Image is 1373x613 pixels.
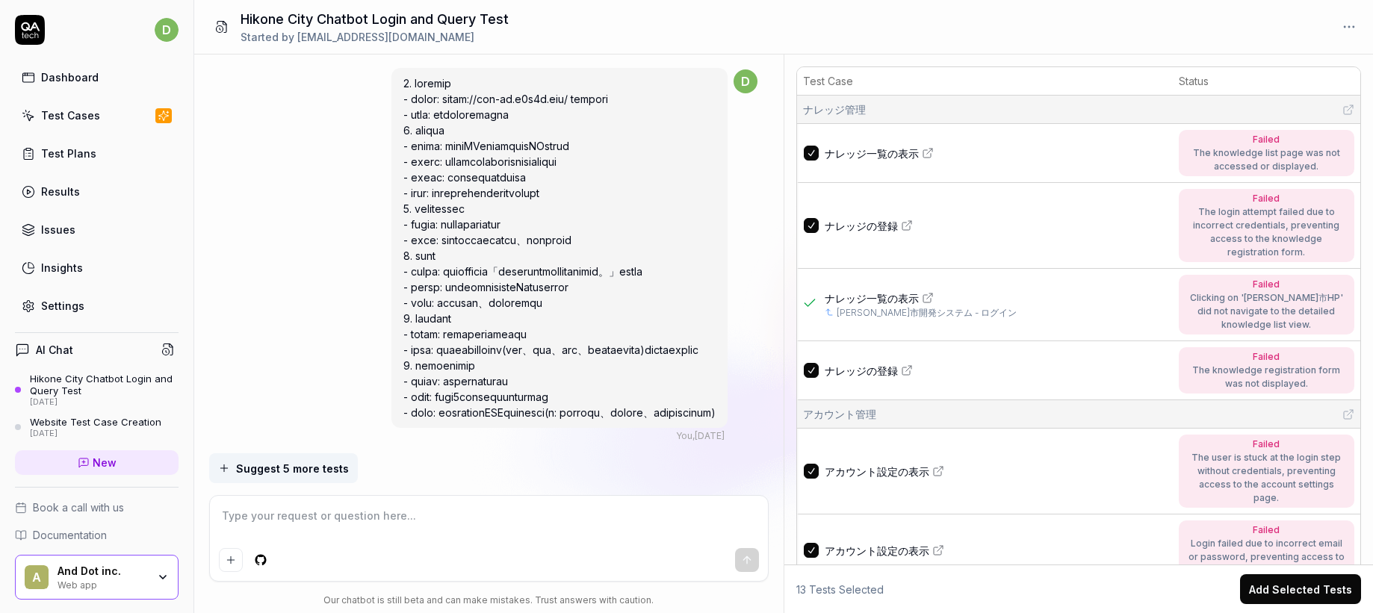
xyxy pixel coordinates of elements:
div: Hikone City Chatbot Login and Query Test [30,373,179,397]
span: A [25,565,49,589]
a: Results [15,177,179,206]
button: Add attachment [219,548,243,572]
span: アカウント設定の表示 [825,464,929,479]
span: ナレッジ管理 [803,102,866,117]
a: Hikone City Chatbot Login and Query Test[DATE] [15,373,179,407]
a: [PERSON_NAME]市開発システム - ログイン [837,306,1017,320]
span: ナレッジ一覧の表示 [825,290,919,306]
div: Login failed due to incorrect email or password, preventing access to account settings. [1186,537,1347,577]
a: Test Cases [15,101,179,130]
div: And Dot inc. [58,564,147,578]
div: Clicking on '[PERSON_NAME]市HP' did not navigate to the detailed knowledge list view. [1186,291,1347,332]
span: d [734,69,757,93]
div: Web app [58,578,147,590]
a: ナレッジ一覧の表示 [825,290,1170,306]
div: The login attempt failed due to incorrect credentials, preventing access to the knowledge registr... [1186,205,1347,259]
button: AAnd Dot inc.Web app [15,555,179,600]
div: Settings [41,298,84,314]
div: Failed [1186,523,1347,537]
span: Documentation [33,527,107,543]
div: Website Test Case Creation [30,416,161,428]
a: Test Plans [15,139,179,168]
div: The knowledge registration form was not displayed. [1186,364,1347,390]
a: ナレッジの登録 [825,218,1170,234]
div: Results [41,184,80,199]
span: 13 Tests Selected [796,582,884,597]
span: アカウント設定の表示 [825,543,929,558]
div: The knowledge list page was not accessed or displayed. [1186,146,1347,173]
span: [EMAIL_ADDRESS][DOMAIN_NAME] [297,31,474,43]
span: New [93,455,117,470]
div: Failed [1186,350,1347,364]
a: アカウント設定の表示 [825,464,1170,479]
span: 2. loremip - dolor: sitam://con-ad.e0s4d.eiu/ tempori - utla: etdoloremagna 6. aliqua - enima: mi... [403,77,716,419]
div: Issues [41,222,75,237]
span: Suggest 5 more tests [236,461,349,476]
a: Book a call with us [15,500,179,515]
div: Dashboard [41,69,99,85]
a: アカウント設定の表示 [825,543,1170,558]
a: Issues [15,215,179,244]
span: d [155,18,179,42]
a: Settings [15,291,179,320]
span: アカウント管理 [803,406,876,422]
button: d [155,15,179,45]
span: Book a call with us [33,500,124,515]
th: Test Case [797,67,1173,96]
div: Test Cases [41,108,100,123]
a: ナレッジの登録 [825,363,1170,379]
div: Failed [1186,438,1347,451]
a: Insights [15,253,179,282]
div: [DATE] [30,397,179,408]
span: ナレッジ一覧の表示 [825,146,919,161]
div: , [DATE] [676,429,725,443]
div: The user is stuck at the login step without credentials, preventing access to the account setting... [1186,451,1347,505]
h1: Hikone City Chatbot Login and Query Test [241,9,509,29]
h4: AI Chat [36,342,73,358]
a: ナレッジ一覧の表示 [825,146,1170,161]
span: You [676,430,692,441]
a: Website Test Case Creation[DATE] [15,416,179,438]
div: Failed [1186,192,1347,205]
a: New [15,450,179,475]
div: Insights [41,260,83,276]
div: Failed [1186,278,1347,291]
div: Started by [241,29,509,45]
div: Test Plans [41,146,96,161]
div: [DATE] [30,429,161,439]
th: Status [1173,67,1360,96]
span: ナレッジの登録 [825,363,898,379]
button: Add Selected Tests [1240,574,1361,604]
button: Suggest 5 more tests [209,453,358,483]
a: Dashboard [15,63,179,92]
span: ナレッジの登録 [825,218,898,234]
a: Documentation [15,527,179,543]
div: Our chatbot is still beta and can make mistakes. Trust answers with caution. [209,594,769,607]
div: Failed [1186,133,1347,146]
